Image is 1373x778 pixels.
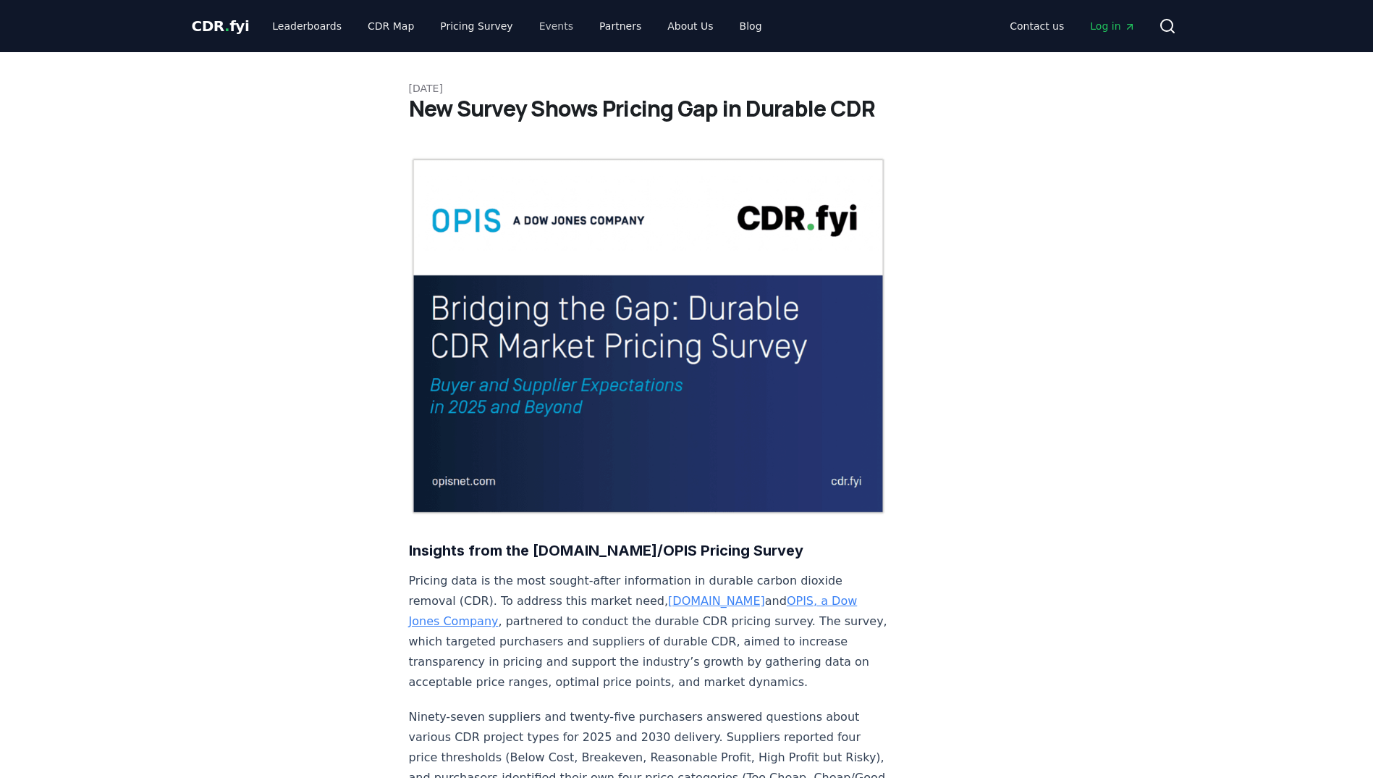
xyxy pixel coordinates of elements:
[192,17,250,35] span: CDR fyi
[668,594,765,608] a: [DOMAIN_NAME]
[261,13,353,39] a: Leaderboards
[588,13,653,39] a: Partners
[998,13,1146,39] nav: Main
[356,13,426,39] a: CDR Map
[409,156,888,516] img: blog post image
[656,13,724,39] a: About Us
[1090,19,1135,33] span: Log in
[428,13,524,39] a: Pricing Survey
[409,81,965,96] p: [DATE]
[998,13,1076,39] a: Contact us
[1078,13,1146,39] a: Log in
[409,571,888,693] p: Pricing data is the most sought-after information in durable carbon dioxide removal (CDR). To add...
[261,13,773,39] nav: Main
[409,96,965,122] h1: New Survey Shows Pricing Gap in Durable CDR
[192,16,250,36] a: CDR.fyi
[224,17,229,35] span: .
[409,542,803,559] strong: Insights from the [DOMAIN_NAME]/OPIS Pricing Survey
[528,13,585,39] a: Events
[728,13,774,39] a: Blog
